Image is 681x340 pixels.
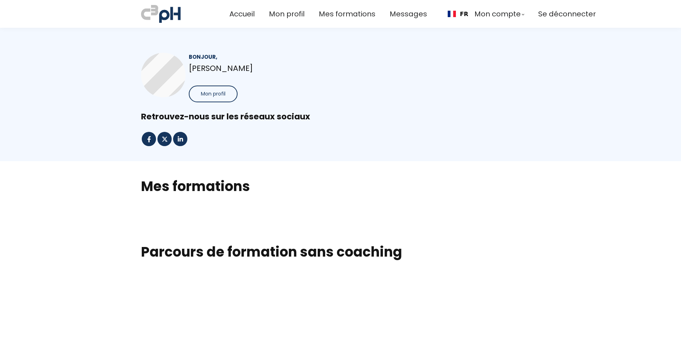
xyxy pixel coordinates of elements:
[441,6,474,22] div: Language Switcher
[538,8,596,20] a: Se déconnecter
[189,86,238,102] button: Mon profil
[474,8,521,20] span: Mon compte
[441,6,474,22] div: Language selected: Français
[141,4,181,24] img: a70bc7685e0efc0bd0b04b3506828469.jpeg
[319,8,375,20] a: Mes formations
[448,11,456,17] img: Français flag
[390,8,427,20] a: Messages
[229,8,255,20] a: Accueil
[141,111,540,122] div: Retrouvez-nous sur les réseaux sociaux
[269,8,305,20] a: Mon profil
[189,62,328,74] p: [PERSON_NAME]
[448,11,468,17] a: FR
[141,177,540,195] h2: Mes formations
[141,243,540,261] h1: Parcours de formation sans coaching
[189,53,328,61] div: Bonjour,
[201,90,225,98] span: Mon profil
